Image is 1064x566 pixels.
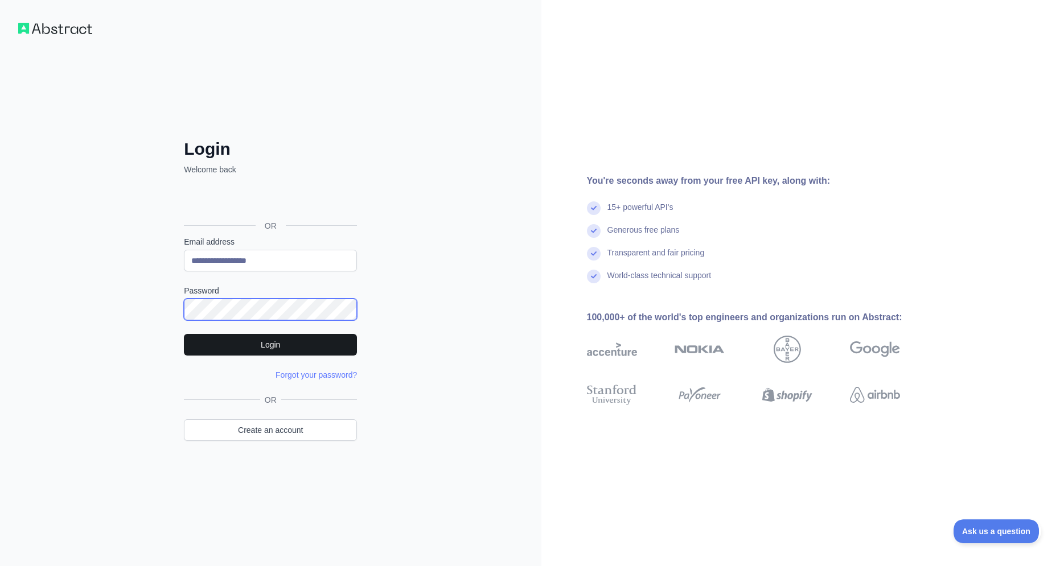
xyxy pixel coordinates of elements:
[184,419,357,441] a: Create an account
[762,382,812,407] img: shopify
[587,174,936,188] div: You're seconds away from your free API key, along with:
[850,336,900,363] img: google
[607,224,680,247] div: Generous free plans
[276,370,357,379] a: Forgot your password?
[587,270,601,283] img: check mark
[954,519,1041,543] iframe: Toggle Customer Support
[184,334,357,356] button: Login
[675,382,725,407] img: payoneer
[587,224,601,238] img: check mark
[587,201,601,215] img: check mark
[607,247,705,270] div: Transparent and fair pricing
[184,285,357,296] label: Password
[184,188,355,213] div: Войти с аккаунтом Google (откроется в новой вкладке)
[18,23,92,34] img: Workflow
[774,336,801,363] img: bayer
[184,139,357,159] h2: Login
[256,220,286,232] span: OR
[587,382,637,407] img: stanford university
[675,336,725,363] img: nokia
[184,236,357,247] label: Email address
[178,188,360,213] iframe: Кнопка "Войти с аккаунтом Google"
[260,394,281,406] span: OR
[607,270,712,292] div: World-class technical support
[587,311,936,324] div: 100,000+ of the world's top engineers and organizations run on Abstract:
[850,382,900,407] img: airbnb
[184,164,357,175] p: Welcome back
[587,336,637,363] img: accenture
[587,247,601,261] img: check mark
[607,201,673,224] div: 15+ powerful API's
